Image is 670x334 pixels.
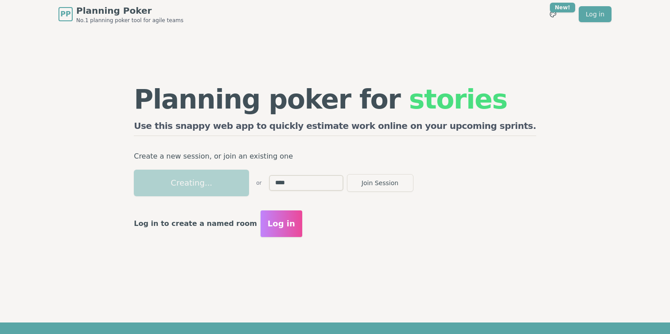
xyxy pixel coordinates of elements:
span: stories [409,84,507,115]
span: Planning Poker [76,4,183,17]
span: Log in [268,217,295,230]
span: or [256,179,261,186]
span: PP [60,9,70,19]
button: New! [545,6,561,22]
a: PPPlanning PokerNo.1 planning poker tool for agile teams [58,4,183,24]
p: Create a new session, or join an existing one [134,150,536,163]
button: Log in [261,210,302,237]
h1: Planning poker for [134,86,536,113]
h2: Use this snappy web app to quickly estimate work online on your upcoming sprints. [134,120,536,136]
div: New! [550,3,575,12]
p: Log in to create a named room [134,217,257,230]
button: Join Session [347,174,413,192]
span: No.1 planning poker tool for agile teams [76,17,183,24]
a: Log in [579,6,612,22]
